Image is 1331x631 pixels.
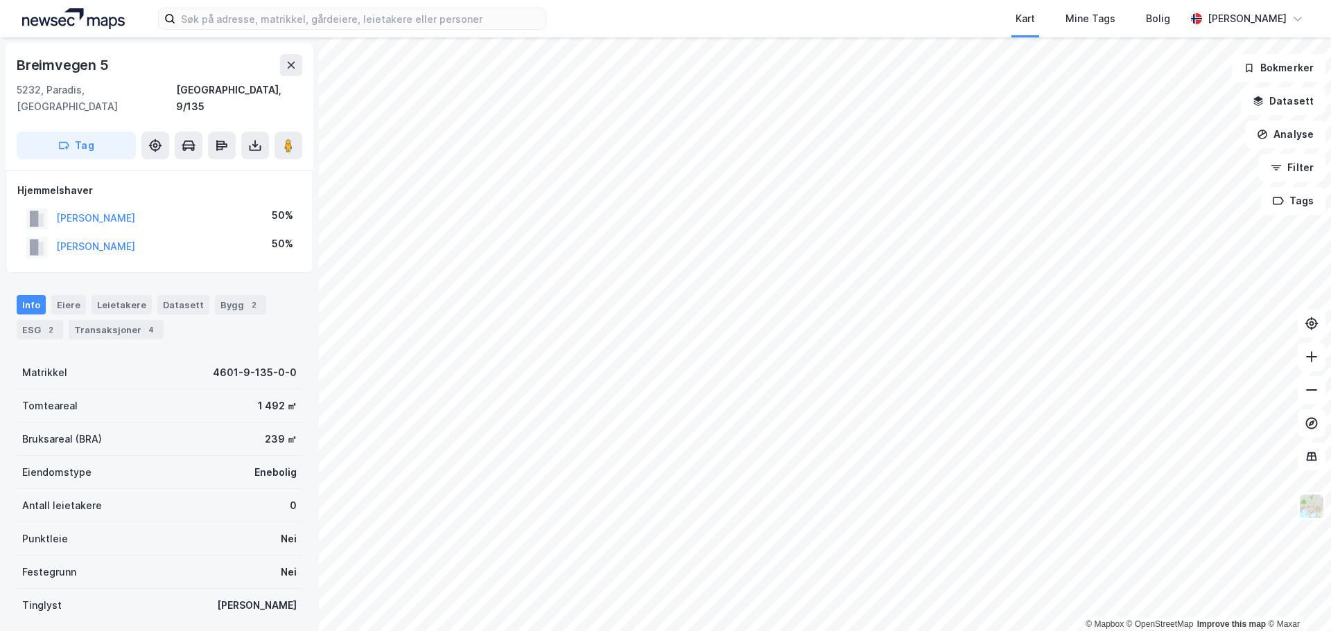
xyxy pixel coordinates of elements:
[213,364,297,381] div: 4601-9-135-0-0
[1016,10,1035,27] div: Kart
[17,295,46,314] div: Info
[1261,187,1325,215] button: Tags
[157,295,209,314] div: Datasett
[272,207,293,224] div: 50%
[1262,565,1331,631] iframe: Chat Widget
[176,82,302,115] div: [GEOGRAPHIC_DATA], 9/135
[1259,154,1325,181] button: Filter
[17,132,136,159] button: Tag
[217,597,297,614] div: [PERSON_NAME]
[44,323,58,337] div: 2
[17,182,302,199] div: Hjemmelshaver
[22,398,78,414] div: Tomteareal
[1262,565,1331,631] div: Kontrollprogram for chat
[265,431,297,447] div: 239 ㎡
[17,320,63,339] div: ESG
[69,320,164,339] div: Transaksjoner
[1208,10,1287,27] div: [PERSON_NAME]
[17,54,112,76] div: Breimvegen 5
[22,8,125,29] img: logo.a4113a55bc3d86da70a041830d287a7e.svg
[22,531,68,547] div: Punktleie
[92,295,152,314] div: Leietakere
[258,398,297,414] div: 1 492 ㎡
[22,497,102,514] div: Antall leietakere
[51,295,86,314] div: Eiere
[22,364,67,381] div: Matrikkel
[22,464,92,481] div: Eiendomstype
[1126,619,1194,629] a: OpenStreetMap
[1298,493,1325,519] img: Z
[1065,10,1115,27] div: Mine Tags
[1197,619,1266,629] a: Improve this map
[254,464,297,481] div: Enebolig
[1146,10,1170,27] div: Bolig
[281,564,297,580] div: Nei
[22,564,76,580] div: Festegrunn
[22,431,102,447] div: Bruksareal (BRA)
[1241,87,1325,115] button: Datasett
[247,298,261,312] div: 2
[215,295,266,314] div: Bygg
[1086,619,1124,629] a: Mapbox
[22,597,62,614] div: Tinglyst
[281,531,297,547] div: Nei
[1232,54,1325,82] button: Bokmerker
[272,235,293,252] div: 50%
[1245,121,1325,148] button: Analyse
[175,8,546,29] input: Søk på adresse, matrikkel, gårdeiere, leietakere eller personer
[290,497,297,514] div: 0
[144,323,158,337] div: 4
[17,82,176,115] div: 5232, Paradis, [GEOGRAPHIC_DATA]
